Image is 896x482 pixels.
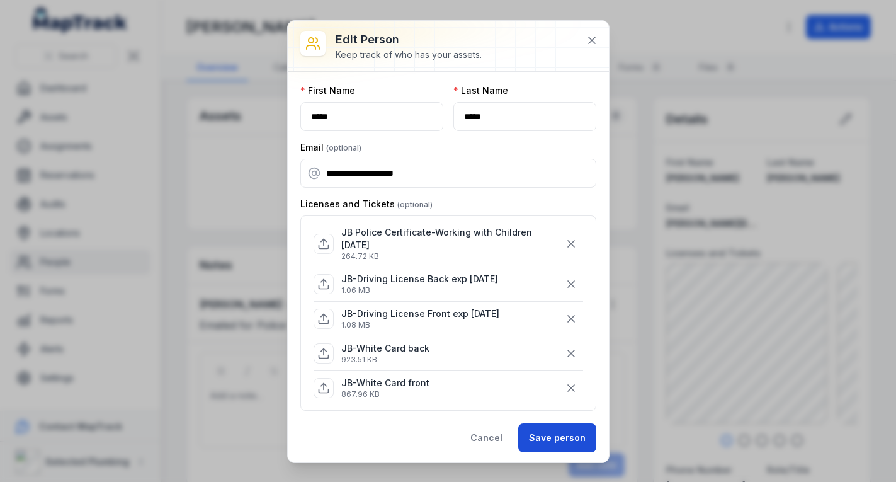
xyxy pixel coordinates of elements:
button: Save person [518,423,596,452]
p: 264.72 KB [341,251,559,261]
label: Licenses and Tickets [300,198,433,210]
p: JB-Driving License Front exp [DATE] [341,307,499,320]
button: Cancel [460,423,513,452]
p: 923.51 KB [341,355,429,365]
p: 867.96 KB [341,389,429,399]
label: Last Name [453,84,508,97]
h3: Edit person [336,31,482,49]
div: Keep track of who has your assets. [336,49,482,61]
p: 1.06 MB [341,285,498,296]
p: JB Police Certificate-Working with Children [DATE] [341,226,559,251]
p: JB-White Card front [341,377,429,389]
p: JB-Driving License Back exp [DATE] [341,273,498,285]
label: Email [300,141,361,154]
label: First Name [300,84,355,97]
p: JB-White Card back [341,342,429,355]
p: 1.08 MB [341,320,499,330]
